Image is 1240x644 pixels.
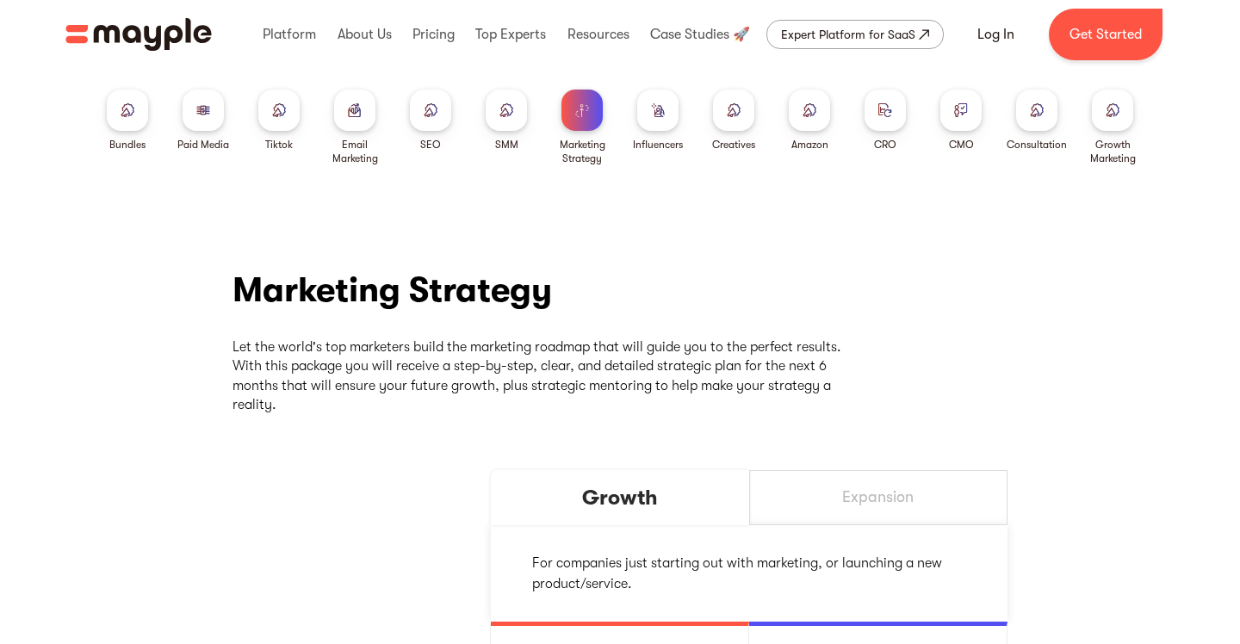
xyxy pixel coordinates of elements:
[1007,90,1067,152] a: Consultation
[633,90,683,152] a: Influencers
[265,138,293,152] div: Tiktok
[781,24,915,45] div: Expert Platform for SaaS
[874,138,896,152] div: CRO
[865,90,906,152] a: CRO
[324,138,386,165] div: Email Marketing
[551,90,613,165] a: Marketing Strategy
[766,20,944,49] a: Expert Platform for SaaS
[177,90,229,152] a: Paid Media
[1082,90,1144,165] a: Growth Marketing
[1082,138,1144,165] div: Growth Marketing
[65,18,212,51] img: Mayple logo
[410,90,451,152] a: SEO
[258,90,300,152] a: Tiktok
[1049,9,1162,60] a: Get Started
[324,90,386,165] a: Email Marketing
[842,487,914,507] div: Expansion
[495,138,518,152] div: SMM
[107,90,148,152] a: Bundles
[177,138,229,152] div: Paid Media
[1007,138,1067,152] div: Consultation
[551,138,613,165] div: Marketing Strategy
[486,90,527,152] a: SMM
[712,90,755,152] a: Creatives
[789,90,830,152] a: Amazon
[582,485,658,511] div: Growth
[420,138,441,152] div: SEO
[949,138,974,152] div: CMO
[232,337,852,415] p: Let the world's top marketers build the marketing roadmap that will guide you to the perfect resu...
[109,138,146,152] div: Bundles
[940,90,982,152] a: CMO
[712,138,755,152] div: Creatives
[957,14,1035,55] a: Log In
[532,553,966,594] p: For companies just starting out with marketing, or launching a new product/service.
[633,138,683,152] div: Influencers
[791,138,828,152] div: Amazon
[232,269,552,312] h2: Marketing Strategy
